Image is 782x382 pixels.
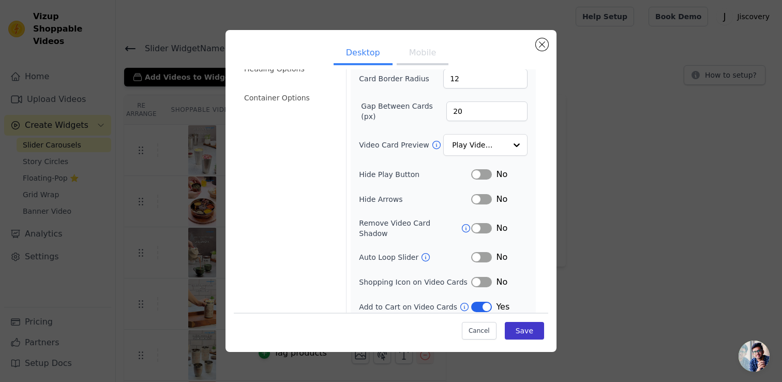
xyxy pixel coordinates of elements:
li: Container Options [238,87,340,108]
button: Mobile [397,42,448,65]
button: Desktop [334,42,393,65]
label: Add to Cart on Video Cards [359,302,459,312]
button: Cancel [462,322,497,340]
label: Card Border Radius [359,74,429,84]
span: No [496,193,507,205]
span: No [496,168,507,181]
span: Yes [496,301,509,313]
a: Open chat [739,341,770,372]
span: No [496,222,507,234]
label: Remove Video Card Shadow [359,218,461,239]
button: Save [505,322,544,340]
label: Hide Play Button [359,169,471,180]
label: Video Card Preview [359,140,431,150]
span: No [496,251,507,263]
label: Shopping Icon on Video Cards [359,277,471,287]
label: Hide Arrows [359,194,471,204]
label: Auto Loop Slider [359,252,420,262]
button: Close modal [536,38,548,51]
label: Gap Between Cards (px) [361,101,446,122]
span: No [496,276,507,288]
